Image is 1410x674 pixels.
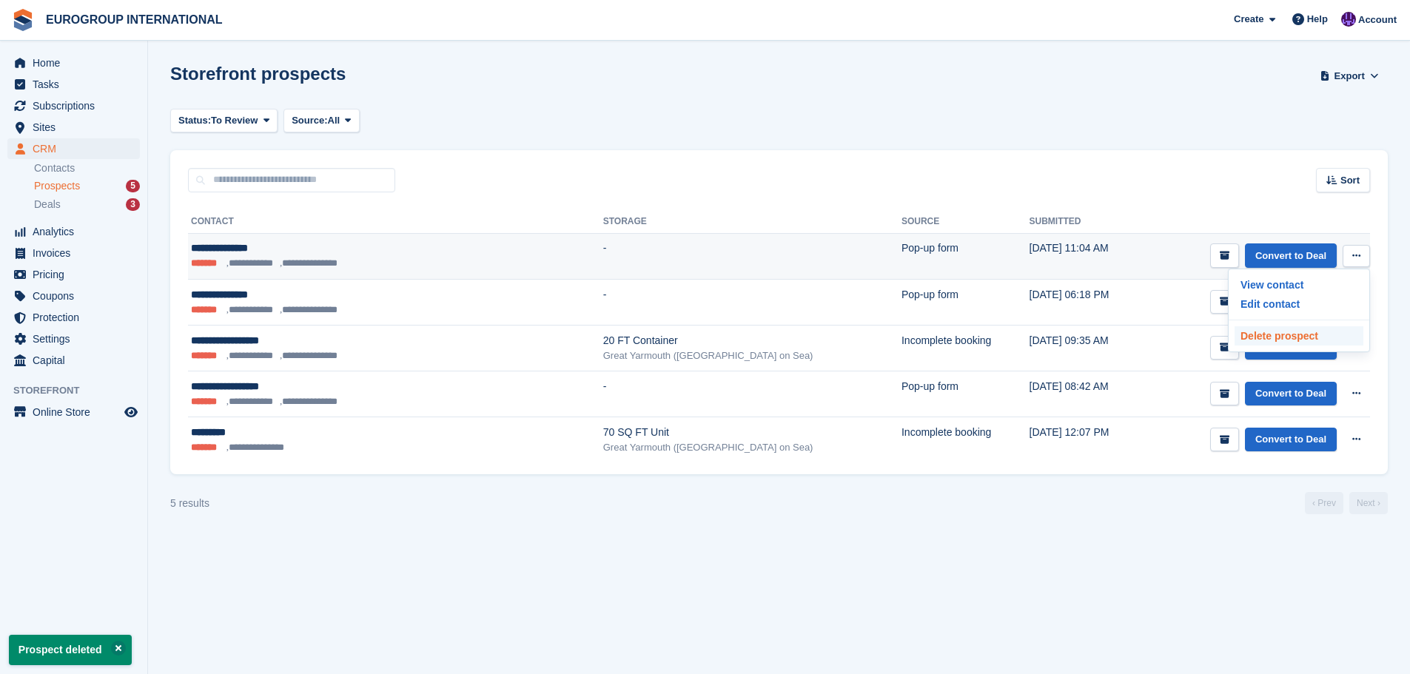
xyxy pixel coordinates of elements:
[1030,233,1143,279] td: [DATE] 11:04 AM
[40,7,229,32] a: EUROGROUP INTERNATIONAL
[34,178,140,194] a: Prospects 5
[7,350,140,371] a: menu
[7,328,140,349] a: menu
[33,350,121,371] span: Capital
[603,371,902,417] td: -
[1030,210,1143,234] th: Submitted
[170,64,346,84] h1: Storefront prospects
[603,348,902,363] div: Great Yarmouth ([GEOGRAPHIC_DATA] on Sea)
[178,113,211,128] span: Status:
[1245,382,1337,406] a: Convert to Deal
[902,417,1030,463] td: Incomplete booking
[1245,243,1337,268] a: Convert to Deal
[1317,64,1382,88] button: Export
[902,371,1030,417] td: Pop-up form
[33,138,121,159] span: CRM
[126,198,140,211] div: 3
[1358,13,1397,27] span: Account
[126,180,140,192] div: 5
[34,179,80,193] span: Prospects
[902,210,1030,234] th: Source
[33,286,121,306] span: Coupons
[33,53,121,73] span: Home
[34,197,140,212] a: Deals 3
[33,243,121,263] span: Invoices
[603,210,902,234] th: Storage
[33,95,121,116] span: Subscriptions
[1302,492,1391,514] nav: Page
[1349,492,1388,514] a: Next
[33,402,121,422] span: Online Store
[33,328,121,349] span: Settings
[1340,173,1360,188] span: Sort
[7,221,140,242] a: menu
[211,113,258,128] span: To Review
[1245,428,1337,452] a: Convert to Deal
[1235,326,1363,346] a: Delete prospect
[33,221,121,242] span: Analytics
[1030,279,1143,325] td: [DATE] 06:18 PM
[7,74,140,95] a: menu
[7,243,140,263] a: menu
[328,113,340,128] span: All
[170,109,278,133] button: Status: To Review
[902,233,1030,279] td: Pop-up form
[33,117,121,138] span: Sites
[292,113,327,128] span: Source:
[7,117,140,138] a: menu
[7,307,140,328] a: menu
[1030,325,1143,371] td: [DATE] 09:35 AM
[7,264,140,285] a: menu
[13,383,147,398] span: Storefront
[7,286,140,306] a: menu
[33,74,121,95] span: Tasks
[603,425,902,440] div: 70 SQ FT Unit
[1305,492,1343,514] a: Previous
[34,161,140,175] a: Contacts
[603,333,902,348] div: 20 FT Container
[9,635,132,665] p: Prospect deleted
[122,403,140,421] a: Preview store
[1234,12,1263,27] span: Create
[1030,417,1143,463] td: [DATE] 12:07 PM
[1235,294,1363,314] a: Edit contact
[188,210,603,234] th: Contact
[7,95,140,116] a: menu
[603,233,902,279] td: -
[33,307,121,328] span: Protection
[1335,69,1365,84] span: Export
[603,279,902,325] td: -
[34,198,61,212] span: Deals
[283,109,360,133] button: Source: All
[1341,12,1356,27] img: Calvin Tickner
[33,264,121,285] span: Pricing
[1307,12,1328,27] span: Help
[7,402,140,422] a: menu
[902,325,1030,371] td: Incomplete booking
[902,279,1030,325] td: Pop-up form
[7,53,140,73] a: menu
[603,440,902,455] div: Great Yarmouth ([GEOGRAPHIC_DATA] on Sea)
[1235,275,1363,294] a: View contact
[12,9,34,31] img: stora-icon-8386f47178a22dfd0bd8f6a31ec36ba5ce8667c1dd55bd0f319d3a0aa187defe.svg
[170,496,209,511] div: 5 results
[7,138,140,159] a: menu
[1030,371,1143,417] td: [DATE] 08:42 AM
